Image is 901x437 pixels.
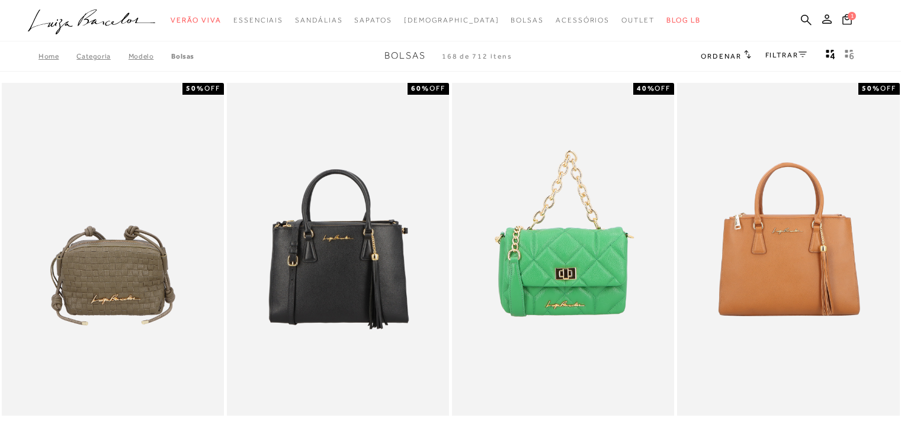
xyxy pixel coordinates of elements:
[404,9,499,31] a: noSubCategoriesText
[621,9,655,31] a: noSubCategoriesText
[404,16,499,24] span: [DEMOGRAPHIC_DATA]
[678,85,898,414] a: BOLSA TOTE GRANDE EM COURO CARAMELO COM TASSEL BOLSA TOTE GRANDE EM COURO CARAMELO COM TASSEL
[39,52,76,60] a: Home
[204,84,220,92] span: OFF
[655,84,671,92] span: OFF
[556,9,610,31] a: noSubCategoriesText
[839,13,855,29] button: 1
[511,16,544,24] span: Bolsas
[637,84,655,92] strong: 40%
[848,12,856,20] span: 1
[880,84,896,92] span: OFF
[354,16,392,24] span: Sapatos
[295,16,342,24] span: Sandálias
[129,52,172,60] a: Modelo
[678,85,898,414] img: BOLSA TOTE GRANDE EM COURO CARAMELO COM TASSEL
[228,85,448,414] a: BOLSA GRANDE TOTE TASSEL PRETO BOLSA GRANDE TOTE TASSEL PRETO
[76,52,128,60] a: Categoria
[3,85,223,414] a: BOLSA CROSSBODY EM COURO TRESSÊ VERDE TOMILHO PEQUENA BOLSA CROSSBODY EM COURO TRESSÊ VERDE TOMIL...
[862,84,880,92] strong: 50%
[171,9,222,31] a: noSubCategoriesText
[429,84,445,92] span: OFF
[621,16,655,24] span: Outlet
[822,49,839,64] button: Mostrar 4 produtos por linha
[3,85,223,414] img: BOLSA CROSSBODY EM COURO TRESSÊ VERDE TOMILHO PEQUENA
[233,16,283,24] span: Essenciais
[701,52,741,60] span: Ordenar
[384,50,426,61] span: Bolsas
[841,49,858,64] button: gridText6Desc
[556,16,610,24] span: Acessórios
[171,16,222,24] span: Verão Viva
[453,85,673,414] a: BOLSA MÉDIA EM COURO VERDE TREVO COM MATELASSÊ BOLSA MÉDIA EM COURO VERDE TREVO COM MATELASSÊ
[228,85,448,414] img: BOLSA GRANDE TOTE TASSEL PRETO
[453,85,673,414] img: BOLSA MÉDIA EM COURO VERDE TREVO COM MATELASSÊ
[666,9,701,31] a: BLOG LB
[354,9,392,31] a: noSubCategoriesText
[666,16,701,24] span: BLOG LB
[233,9,283,31] a: noSubCategoriesText
[442,52,512,60] span: 168 de 712 itens
[511,9,544,31] a: noSubCategoriesText
[171,52,194,60] a: Bolsas
[765,51,807,59] a: FILTRAR
[295,9,342,31] a: noSubCategoriesText
[186,84,204,92] strong: 50%
[411,84,429,92] strong: 60%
